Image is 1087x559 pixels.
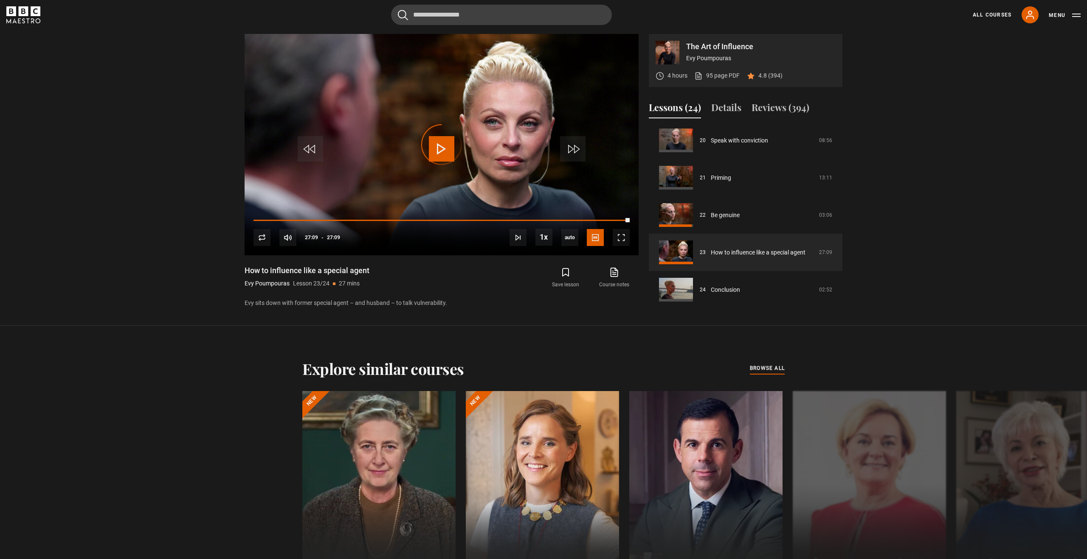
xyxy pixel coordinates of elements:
button: Toggle navigation [1049,11,1081,20]
button: Playback Rate [535,229,552,246]
button: Submit the search query [398,10,408,20]
video-js: Video Player [245,34,639,255]
button: Replay [253,229,270,246]
p: 27 mins [339,279,360,288]
p: 4 hours [667,71,687,80]
a: Course notes [590,266,639,290]
a: Be genuine [711,211,740,220]
p: 4.8 (394) [758,71,783,80]
a: Speak with conviction [711,136,768,145]
button: Captions [587,229,604,246]
span: 27:09 [305,230,318,245]
button: Fullscreen [613,229,630,246]
a: 95 page PDF [694,71,740,80]
button: Save lesson [541,266,590,290]
input: Search [391,5,612,25]
button: Reviews (394) [752,101,809,118]
span: browse all [750,364,785,372]
p: Lesson 23/24 [293,279,329,288]
button: Details [711,101,741,118]
a: All Courses [973,11,1011,19]
a: Conclusion [711,285,740,294]
h2: Explore similar courses [302,360,464,377]
svg: BBC Maestro [6,6,40,23]
button: Next Lesson [510,229,527,246]
button: Lessons (24) [649,101,701,118]
div: Current quality: 1080p [561,229,578,246]
span: auto [561,229,578,246]
div: Progress Bar [253,220,630,221]
p: Evy sits down with former special agent – and husband – to talk vulnerability. [245,299,639,307]
span: 27:09 [327,230,340,245]
a: How to influence like a special agent [711,248,805,257]
a: Priming [711,173,731,182]
button: Mute [279,229,296,246]
h1: How to influence like a special agent [245,266,369,276]
p: Evy Poumpouras [245,279,290,288]
span: - [321,235,324,240]
a: browse all [750,364,785,373]
p: The Art of Influence [686,43,836,50]
p: Evy Poumpouras [686,54,836,63]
